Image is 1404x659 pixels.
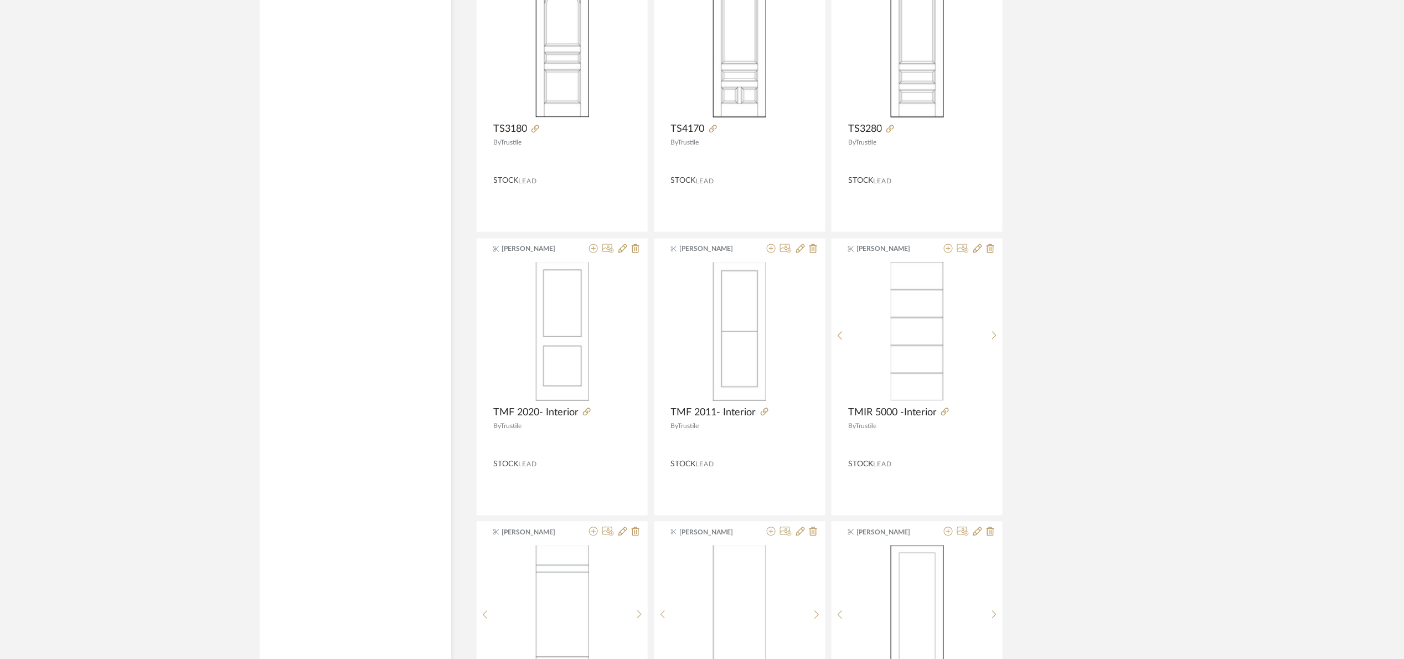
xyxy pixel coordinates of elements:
span: STOCK [493,176,518,187]
span: By [848,423,855,430]
div: 0 [671,262,809,401]
span: TMIR 5000 -Interior [848,407,937,419]
span: [PERSON_NAME] [502,244,572,254]
img: TMF 2011- Interior [713,262,766,401]
span: Trustile [678,423,699,430]
span: Trustile [500,423,522,430]
span: STOCK [848,176,873,187]
span: Trustile [500,140,522,146]
span: Lead [518,461,537,468]
span: STOCK [848,459,873,471]
span: TS3180 [493,123,527,136]
span: Lead [696,461,715,468]
span: Lead [873,461,892,468]
span: TMF 2020- Interior [493,407,579,419]
div: 0 [493,262,631,401]
span: By [671,423,678,430]
img: TMF 2020- Interior [536,262,589,401]
div: 0 [849,262,986,401]
span: By [493,423,500,430]
img: TMIR 5000 -Interior [891,262,943,401]
span: Trustile [855,140,876,146]
span: [PERSON_NAME] [857,528,927,538]
span: [PERSON_NAME] [857,244,927,254]
span: [PERSON_NAME] [502,528,572,538]
span: [PERSON_NAME] [679,244,749,254]
span: STOCK [493,459,518,471]
span: Lead [696,178,715,186]
span: STOCK [671,459,696,471]
span: STOCK [671,176,696,187]
span: TS3280 [848,123,882,136]
span: By [493,140,500,146]
span: [PERSON_NAME] [679,528,749,538]
span: By [671,140,678,146]
span: Lead [873,178,892,186]
span: Lead [518,178,537,186]
span: Trustile [855,423,876,430]
span: By [848,140,855,146]
span: TS4170 [671,123,705,136]
span: Trustile [678,140,699,146]
span: TMF 2011- Interior [671,407,756,419]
